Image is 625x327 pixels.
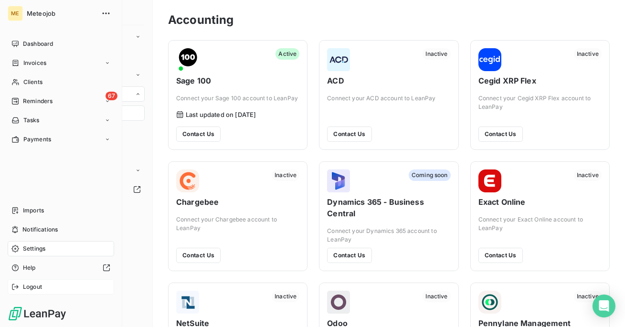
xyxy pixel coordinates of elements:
[478,215,602,232] span: Connect your Exact Online account to LeanPay
[23,116,40,125] span: Tasks
[574,291,602,302] span: Inactive
[176,215,299,232] span: Connect your Chargebee account to LeanPay
[327,48,350,71] img: ACD logo
[106,92,117,100] span: 67
[23,283,42,291] span: Logout
[327,227,450,244] span: Connect your Dynamics 365 account to LeanPay
[8,6,23,21] div: ME
[176,169,199,192] img: Chargebee logo
[272,169,299,181] span: Inactive
[27,10,95,17] span: Meteojob
[478,48,501,71] img: Cegid XRP Flex logo
[327,127,371,142] button: Contact Us
[327,248,371,263] button: Contact Us
[478,94,602,111] span: Connect your Cegid XRP Flex account to LeanPay
[176,48,199,71] img: Sage 100 logo
[574,48,602,60] span: Inactive
[574,169,602,181] span: Inactive
[423,48,450,60] span: Inactive
[478,127,523,142] button: Contact Us
[272,291,299,302] span: Inactive
[478,291,501,314] img: Pennylane Management logo
[23,206,44,215] span: Imports
[8,260,114,275] a: Help
[176,196,299,208] span: Chargebee
[23,78,42,86] span: Clients
[327,94,450,103] span: Connect your ACD account to LeanPay
[478,248,523,263] button: Contact Us
[186,111,256,118] span: Last updated on [DATE]
[478,196,602,208] span: Exact Online
[423,291,450,302] span: Inactive
[23,135,51,144] span: Payments
[176,248,221,263] button: Contact Us
[176,127,221,142] button: Contact Us
[593,295,615,317] div: Open Intercom Messenger
[478,169,501,192] img: Exact Online logo
[23,244,45,253] span: Settings
[168,11,234,29] h3: Accounting
[23,97,53,105] span: Reminders
[327,291,350,314] img: Odoo logo
[176,75,299,86] span: Sage 100
[176,291,199,314] img: NetSuite logo
[22,225,58,234] span: Notifications
[8,306,67,321] img: Logo LeanPay
[409,169,451,181] span: Coming soon
[327,169,350,192] img: Dynamics 365 - Business Central logo
[327,196,450,219] span: Dynamics 365 - Business Central
[176,94,299,103] span: Connect your Sage 100 account to LeanPay
[275,48,299,60] span: Active
[478,75,602,86] span: Cegid XRP Flex
[327,75,450,86] span: ACD
[23,264,36,272] span: Help
[23,40,53,48] span: Dashboard
[23,59,46,67] span: Invoices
